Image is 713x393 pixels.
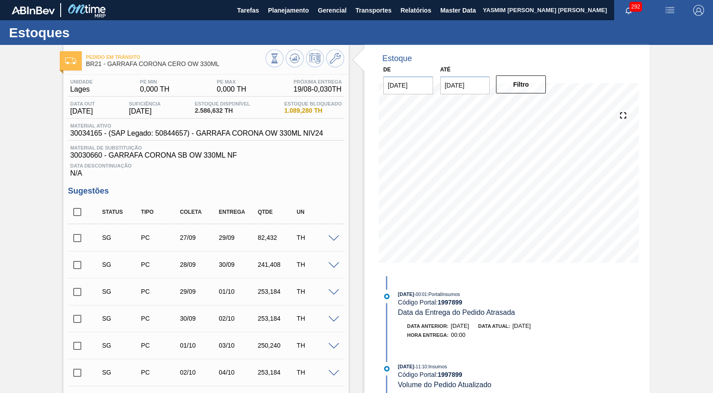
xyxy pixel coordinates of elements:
span: : PortalInsumos [427,291,460,297]
span: Lages [70,85,93,93]
div: Entrega [217,209,259,215]
span: [DATE] [129,107,160,115]
div: Estoque [382,54,412,63]
div: Sugestão Criada [100,288,142,295]
span: Pedido em Trânsito [86,54,266,60]
label: Até [440,66,451,73]
div: 253,184 [256,315,298,322]
div: TH [294,342,337,349]
strong: 1997899 [438,299,462,306]
span: Gerencial [318,5,347,16]
div: Sugestão Criada [100,234,142,241]
span: [DATE] [512,322,531,329]
button: Ir ao Master Data / Geral [326,49,344,67]
h3: Sugestões [68,186,344,196]
div: Qtde [256,209,298,215]
span: [DATE] [70,107,95,115]
span: PE MAX [217,79,246,84]
span: 1.089,280 TH [284,107,342,114]
div: Coleta [177,209,220,215]
div: TH [294,288,337,295]
img: Logout [693,5,704,16]
div: Status [100,209,142,215]
span: Transportes [355,5,391,16]
div: 01/10/2025 [177,342,220,349]
div: TH [294,234,337,241]
div: 02/10/2025 [217,315,259,322]
div: 253,184 [256,288,298,295]
div: TH [294,261,337,268]
div: 03/10/2025 [217,342,259,349]
img: Ícone [65,57,76,64]
div: 28/09/2025 [177,261,220,268]
div: Pedido de Compra [139,315,182,322]
div: Pedido de Compra [139,261,182,268]
strong: 1997899 [438,371,462,378]
span: 30034165 - (SAP Legado: 50844657) - GARRAFA CORONA OW 330ML NIV24 [70,129,323,137]
div: Pedido de Compra [139,288,182,295]
span: PE MIN [140,79,170,84]
div: UN [294,209,337,215]
span: 30030660 - GARRAFA CORONA SB OW 330ML NF [70,151,342,159]
label: De [383,66,391,73]
span: Volume do Pedido Atualizado [398,381,492,389]
img: atual [384,294,390,299]
span: [DATE] [398,291,414,297]
div: 253,184 [256,369,298,376]
div: 250,240 [256,342,298,349]
span: Próxima Entrega [293,79,342,84]
button: Filtro [496,75,546,93]
span: Data anterior: [407,323,448,329]
span: 2.586,632 TH [195,107,250,114]
button: Notificações [614,4,643,17]
img: userActions [664,5,675,16]
span: Hora Entrega : [407,332,449,338]
span: Relatórios [400,5,431,16]
span: BR21 - GARRAFA CORONA CERO OW 330ML [86,61,266,67]
div: 04/10/2025 [217,369,259,376]
div: 29/09/2025 [217,234,259,241]
span: Data da Entrega do Pedido Atrasada [398,309,515,316]
button: Atualizar Gráfico [286,49,304,67]
span: 292 [629,2,642,12]
span: Tarefas [237,5,259,16]
input: dd/mm/yyyy [383,76,433,94]
span: 00:00 [451,331,466,338]
div: 29/09/2025 [177,288,220,295]
div: Sugestão Criada [100,261,142,268]
span: 0,000 TH [140,85,170,93]
span: 0,000 TH [217,85,246,93]
div: Código Portal: [398,371,611,378]
img: atual [384,366,390,371]
span: 19/08 - 0,030 TH [293,85,342,93]
div: 30/09/2025 [217,261,259,268]
div: N/A [68,159,344,177]
div: 27/09/2025 [177,234,220,241]
span: Master Data [440,5,476,16]
span: Estoque Disponível [195,101,250,106]
div: TH [294,369,337,376]
div: Sugestão Criada [100,369,142,376]
span: Estoque Bloqueado [284,101,342,106]
span: : Insumos [427,364,447,369]
div: 241,408 [256,261,298,268]
input: dd/mm/yyyy [440,76,490,94]
span: [DATE] [451,322,469,329]
div: 01/10/2025 [217,288,259,295]
div: TH [294,315,337,322]
span: - 11:10 [414,364,427,369]
span: Material de Substituição [70,145,342,150]
h1: Estoques [9,27,168,38]
div: Código Portal: [398,299,611,306]
span: Data atual: [478,323,510,329]
div: 30/09/2025 [177,315,220,322]
div: Pedido de Compra [139,369,182,376]
span: Suficiência [129,101,160,106]
button: Visão Geral dos Estoques [266,49,283,67]
button: Programar Estoque [306,49,324,67]
div: Pedido de Compra [139,234,182,241]
span: - 00:01 [414,292,427,297]
span: [DATE] [398,364,414,369]
span: Planejamento [268,5,309,16]
div: 82,432 [256,234,298,241]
